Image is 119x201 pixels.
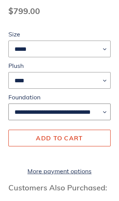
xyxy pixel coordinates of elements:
[8,93,111,102] label: Foundation
[8,61,111,70] label: Plush
[8,166,111,176] a: More payment options
[8,183,111,192] h3: Customers Also Purchased:
[8,30,111,39] label: Size
[36,134,83,142] span: Add to cart
[8,6,40,16] span: $799.00
[8,130,111,146] button: Add to cart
